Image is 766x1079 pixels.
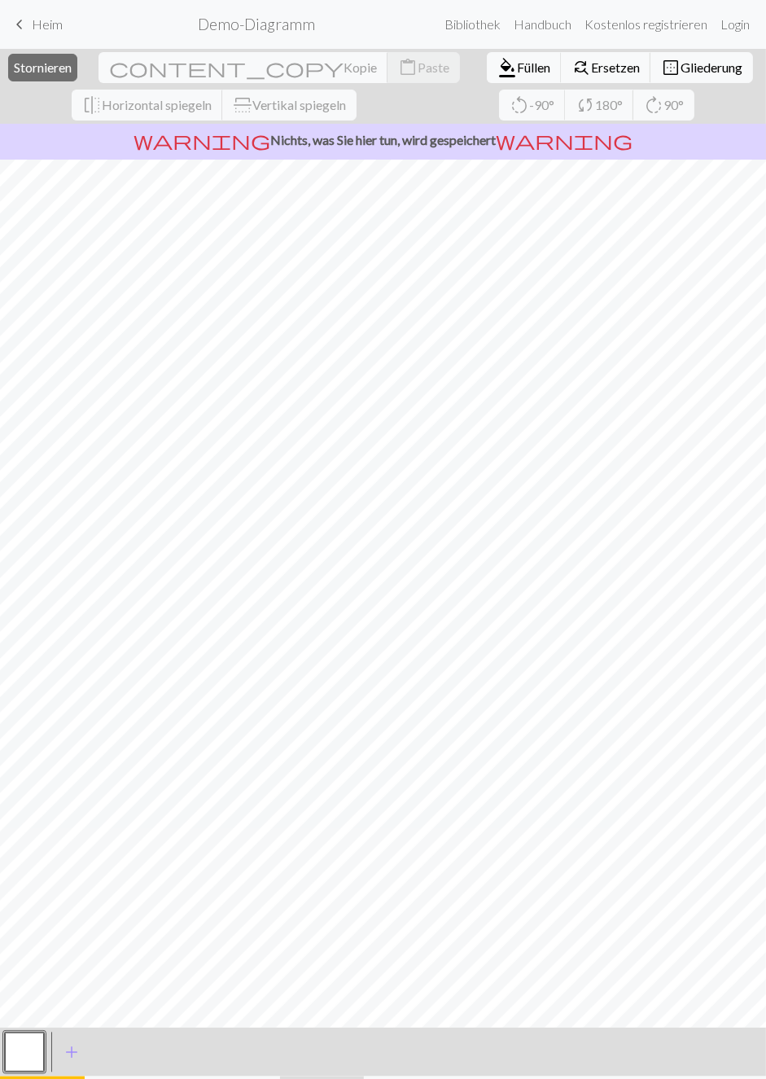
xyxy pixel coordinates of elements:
[270,132,496,147] font: Nichts, was Sie hier tun, wird gespeichert
[10,13,29,36] span: keyboard_arrow_left
[199,15,316,33] font: Demo-Diagramm
[529,97,554,112] font: -90°
[576,94,595,116] span: sync
[578,8,714,41] a: Kostenlos registrieren
[720,16,750,32] font: Login
[497,56,517,79] span: format_color_fill
[102,97,212,112] font: Horizontal spiegeln
[584,16,707,32] font: Kostenlos registrieren
[82,94,102,116] span: flip
[222,90,357,121] button: Vertikal spiegeln
[32,16,63,32] font: Heim
[499,90,566,121] button: -90°
[134,129,270,151] span: warning
[663,97,684,112] font: 90°
[438,8,507,41] a: Bibliothek
[661,56,681,79] span: border_outer
[561,52,651,83] button: Ersetzen
[650,52,753,83] button: Gliederung
[62,1041,81,1064] span: add
[571,56,591,79] span: find_replace
[565,90,634,121] button: 180°
[714,8,756,41] a: Login
[98,52,388,83] button: Kopie
[681,59,742,75] font: Gliederung
[510,94,529,116] span: rotate_left
[487,52,562,83] button: Füllen
[72,90,223,121] button: Horizontal spiegeln
[109,56,344,79] span: content_copy
[344,59,377,75] font: Kopie
[10,11,63,38] a: Heim
[252,97,346,112] font: Vertikal spiegeln
[517,59,550,75] font: Füllen
[595,97,623,112] font: 180°
[633,90,694,121] button: 90°
[644,94,663,116] span: rotate_right
[8,54,77,81] button: Stornieren
[231,95,254,115] span: flip
[514,16,571,32] font: Handbuch
[14,59,72,75] font: Stornieren
[496,129,632,151] span: warning
[444,16,501,32] font: Bibliothek
[591,59,640,75] font: Ersetzen
[507,8,578,41] a: Handbuch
